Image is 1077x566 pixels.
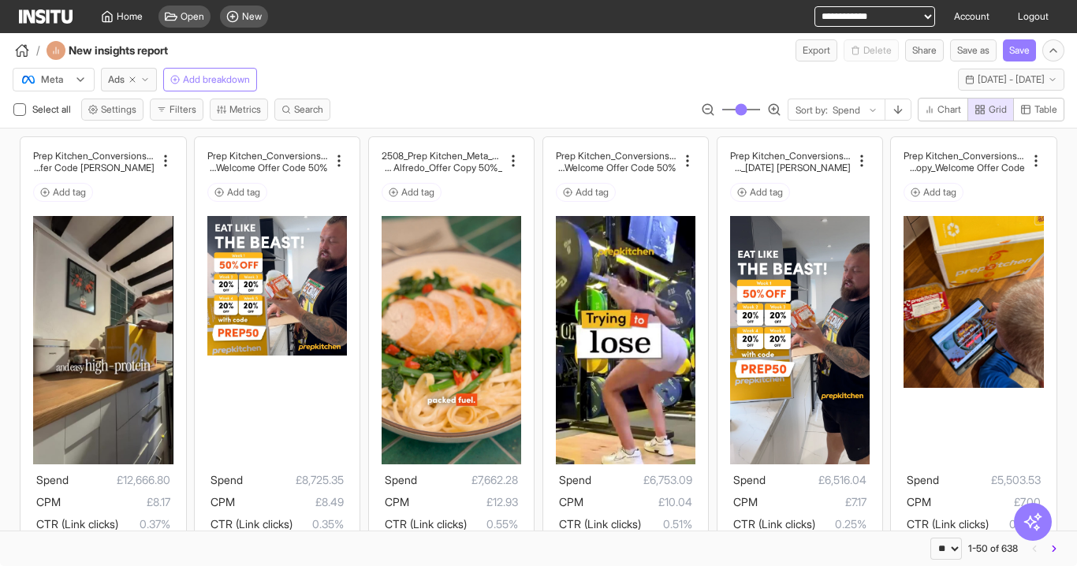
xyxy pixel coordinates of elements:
[181,10,204,23] span: Open
[958,69,1064,91] button: [DATE] - [DATE]
[559,517,641,531] span: CTR (Link clicks)
[210,99,268,121] button: Metrics
[36,473,69,486] span: Spend
[235,493,344,512] span: £8.49
[117,10,143,23] span: Home
[967,98,1014,121] button: Grid
[583,493,692,512] span: £10.04
[211,517,293,531] span: CTR (Link clicks)
[417,471,518,490] span: £7,662.28
[904,162,1024,173] h2: uise [PERSON_NAME] Order Day_Brand Copy_Welcome Offer Code
[989,103,1007,116] span: Grid
[101,68,157,91] button: Ads
[163,68,257,91] button: Add breakdown
[815,515,866,534] span: 0.25%
[730,150,851,162] h2: Prep Kitchen_Conversions_Web Visitor Retargeting_Static
[401,186,434,199] span: Add tag
[730,150,851,173] div: Prep Kitchen_Conversions_Web Visitor Retargeting_Static Eddie Hall 2 July 25_Brand Copy_Welcome O...
[227,186,260,199] span: Add tag
[382,183,442,202] button: Add tag
[108,73,125,86] span: Ads
[242,10,262,23] span: New
[47,41,211,60] div: New insights report
[32,103,74,115] span: Select all
[923,186,956,199] span: Add tag
[758,493,866,512] span: £7.17
[750,186,783,199] span: Add tag
[207,150,328,162] h2: Prep Kitchen_Conversions_Advantage Shopping_Static Ed
[904,150,1024,173] div: Prep Kitchen_Conversions_AdvantageShopping_Sarah Louise Pratt Order Day_Brand Copy_Welcome Offer ...
[382,162,502,173] h2: _Video_New Meals_None_Chicken Alfredo_Offer Copy 50%
[61,493,170,512] span: £8.17
[150,99,203,121] button: Filters
[796,39,837,61] button: Export
[796,104,828,117] span: Sort by:
[1003,39,1036,61] button: Save
[293,515,344,534] span: 0.35%
[556,162,676,173] h2: th & fitness Goals_Offer _Welcome Offer Code 50%
[385,473,417,486] span: Spend
[844,39,899,61] span: You cannot delete a preset report.
[937,103,961,116] span: Chart
[733,495,758,508] span: CPM
[939,471,1040,490] span: £5,503.53
[385,495,409,508] span: CPM
[844,39,899,61] button: Delete
[33,183,93,202] button: Add tag
[968,542,1018,555] div: 1-50 of 638
[33,162,154,173] h2: [PERSON_NAME] Copy_Welcome Offer Code
[1013,98,1064,121] button: Table
[905,39,944,61] button: Share
[118,515,170,534] span: 0.37%
[382,150,502,173] div: 2508_Prep Kitchen_Meta_Conversions_Advantage Shopping_Video_New Meals_None_Chicken Alfredo_Offer ...
[907,517,989,531] span: CTR (Link clicks)
[559,473,591,486] span: Spend
[931,493,1040,512] span: £7.00
[274,99,330,121] button: Search
[409,493,518,512] span: £12.93
[576,186,609,199] span: Add tag
[766,471,866,490] span: £6,516.04
[211,473,243,486] span: Spend
[556,150,676,162] h2: Prep Kitchen_Conversions_Advantage Shopping_Heal
[950,39,997,61] button: Save as
[207,150,328,173] div: Prep Kitchen_Conversions_Advantage Shopping_Static Eddie Hall 2 July 25_Brand Copy _Welcome Offer...
[907,495,931,508] span: CPM
[33,150,154,162] h2: Prep Kitchen_Conversions_AdvantageShopping_
[918,98,968,121] button: Chart
[69,43,211,58] h4: New insights report
[556,183,616,202] button: Add tag
[81,99,143,121] button: Settings
[978,73,1045,86] span: [DATE] - [DATE]
[641,515,692,534] span: 0.51%
[591,471,692,490] span: £6,753.09
[69,471,170,490] span: £12,666.80
[294,103,323,116] span: Search
[36,43,40,58] span: /
[19,9,73,24] img: Logo
[183,73,250,86] span: Add breakdown
[207,162,328,173] h2: die Hall [DATE]_Brand Copy _Welcome Offer Code 50%
[904,183,963,202] button: Add tag
[243,471,344,490] span: £8,725.35
[207,183,267,202] button: Add tag
[730,162,851,173] h2: [PERSON_NAME] [DATE]_Brand Copy_Welcome Offer Code 50%
[1034,103,1057,116] span: Table
[211,495,235,508] span: CPM
[733,473,766,486] span: Spend
[385,517,467,531] span: CTR (Link clicks)
[382,150,502,162] h2: 2508_Prep Kitchen_Meta_Conversions_Advantage Shopping
[101,103,136,116] span: Settings
[559,495,583,508] span: CPM
[556,150,676,173] div: Prep Kitchen_Conversions_Advantage Shopping_Health & fitness Goals_Offer _Welcome Offer Code 50%
[733,517,815,531] span: CTR (Link clicks)
[33,150,154,173] div: Prep Kitchen_Conversions_AdvantageShopping_Corey Mcbride_Brand Copy_Welcome Offer Code
[53,186,86,199] span: Add tag
[467,515,518,534] span: 0.55%
[904,150,1024,162] h2: Prep Kitchen_Conversions_AdvantageShopping_Sarah Lo
[36,517,118,531] span: CTR (Link clicks)
[13,41,40,60] button: /
[907,473,939,486] span: Spend
[730,183,790,202] button: Add tag
[989,515,1040,534] span: 0.26%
